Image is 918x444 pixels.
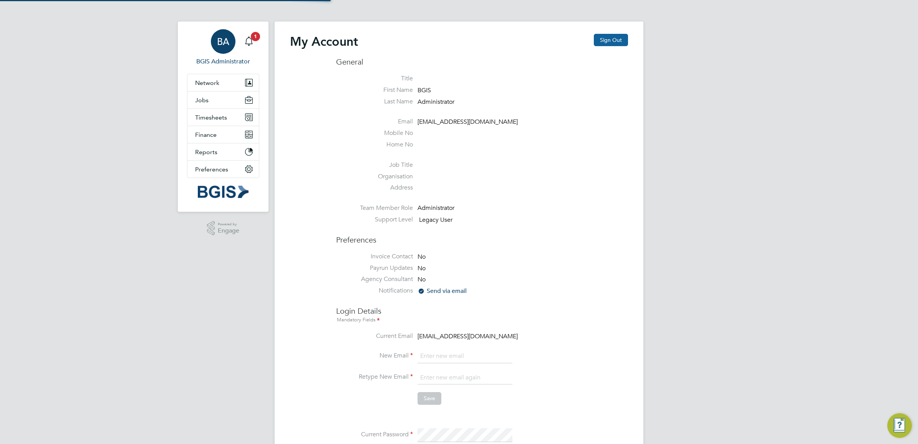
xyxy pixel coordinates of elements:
input: Enter new email again [418,371,512,385]
span: BGIS [418,86,431,94]
span: Jobs [195,96,209,104]
a: 1 [241,29,257,54]
label: Email [336,118,413,126]
span: Network [195,79,219,86]
span: Administrator [418,98,454,106]
button: Preferences [187,161,259,178]
button: Sign Out [594,34,628,46]
label: Support Level [336,216,413,224]
label: Team Member Role [336,204,413,212]
label: Agency Consultant [336,275,413,283]
span: Engage [218,228,239,234]
input: Enter new email [418,349,512,363]
button: Jobs [187,91,259,108]
h2: My Account [290,34,358,49]
span: No [418,264,426,272]
img: bgis-logo-retina.png [198,186,249,198]
span: [EMAIL_ADDRESS][DOMAIN_NAME] [418,333,518,340]
label: Title [336,75,413,83]
span: Legacy User [419,216,452,224]
span: Timesheets [195,114,227,121]
label: Organisation [336,173,413,181]
h3: General [336,57,628,67]
span: BA [217,37,229,47]
div: Mandatory Fields [336,316,628,324]
label: Notifications [336,287,413,295]
a: Powered byEngage [207,221,240,236]
label: Home No [336,141,413,149]
button: Save [418,392,441,404]
label: Current Password [336,431,413,439]
label: First Name [336,86,413,94]
span: Preferences [195,166,228,173]
label: Current Email [336,332,413,340]
span: Powered by [218,221,239,228]
label: Retype New Email [336,373,413,381]
nav: Main navigation [178,22,268,212]
h3: Login Details [336,298,628,324]
div: Administrator [418,204,490,212]
button: Reports [187,143,259,160]
span: Send via email [418,287,467,295]
span: 1 [251,32,260,41]
button: Timesheets [187,109,259,126]
span: No [418,253,426,261]
a: Go to home page [187,186,259,198]
label: Invoice Contact [336,253,413,261]
label: Job Title [336,161,413,169]
a: BABGIS Administrator [187,29,259,66]
label: Address [336,184,413,192]
label: New Email [336,352,413,360]
h3: Preferences [336,227,628,245]
label: Mobile No [336,129,413,137]
span: Reports [195,148,217,156]
span: No [418,276,426,284]
button: Engage Resource Center [887,413,912,438]
span: BGIS Administrator [187,57,259,66]
span: [EMAIL_ADDRESS][DOMAIN_NAME] [418,118,518,126]
label: Payrun Updates [336,264,413,272]
label: Last Name [336,98,413,106]
span: Finance [195,131,217,138]
button: Finance [187,126,259,143]
button: Network [187,74,259,91]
